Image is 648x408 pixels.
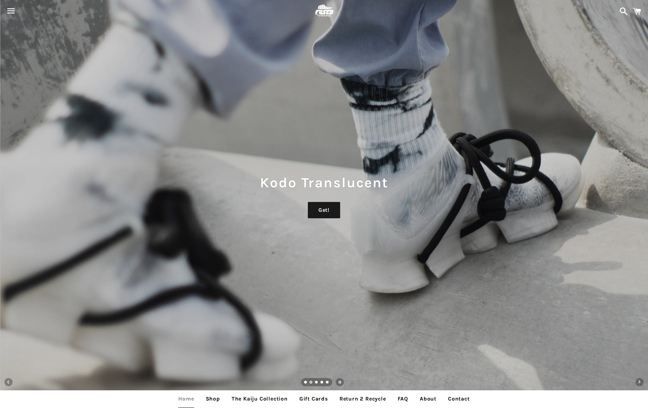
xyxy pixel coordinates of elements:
a: Load slide 5 [326,381,329,385]
a: The Kaiju Collection [227,390,293,407]
a: Load slide 4 [320,381,324,385]
a: Slide 2, current [310,381,313,385]
a: About [415,390,442,407]
a: Shop [201,390,225,407]
a: Get! [308,202,340,218]
a: Home [173,390,199,407]
button: Pause slideshow [332,375,347,390]
a: Return 2 Recycle [334,390,391,407]
a: Load slide 1 [304,381,308,385]
a: Load slide 3 [315,381,318,385]
a: Contact [443,390,475,407]
a: FAQ [393,390,413,407]
a: Gift Cards [294,390,333,407]
button: Next slide [632,375,647,390]
h1: Kodo Translucent [7,173,641,192]
button: Previous slide [1,375,16,390]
